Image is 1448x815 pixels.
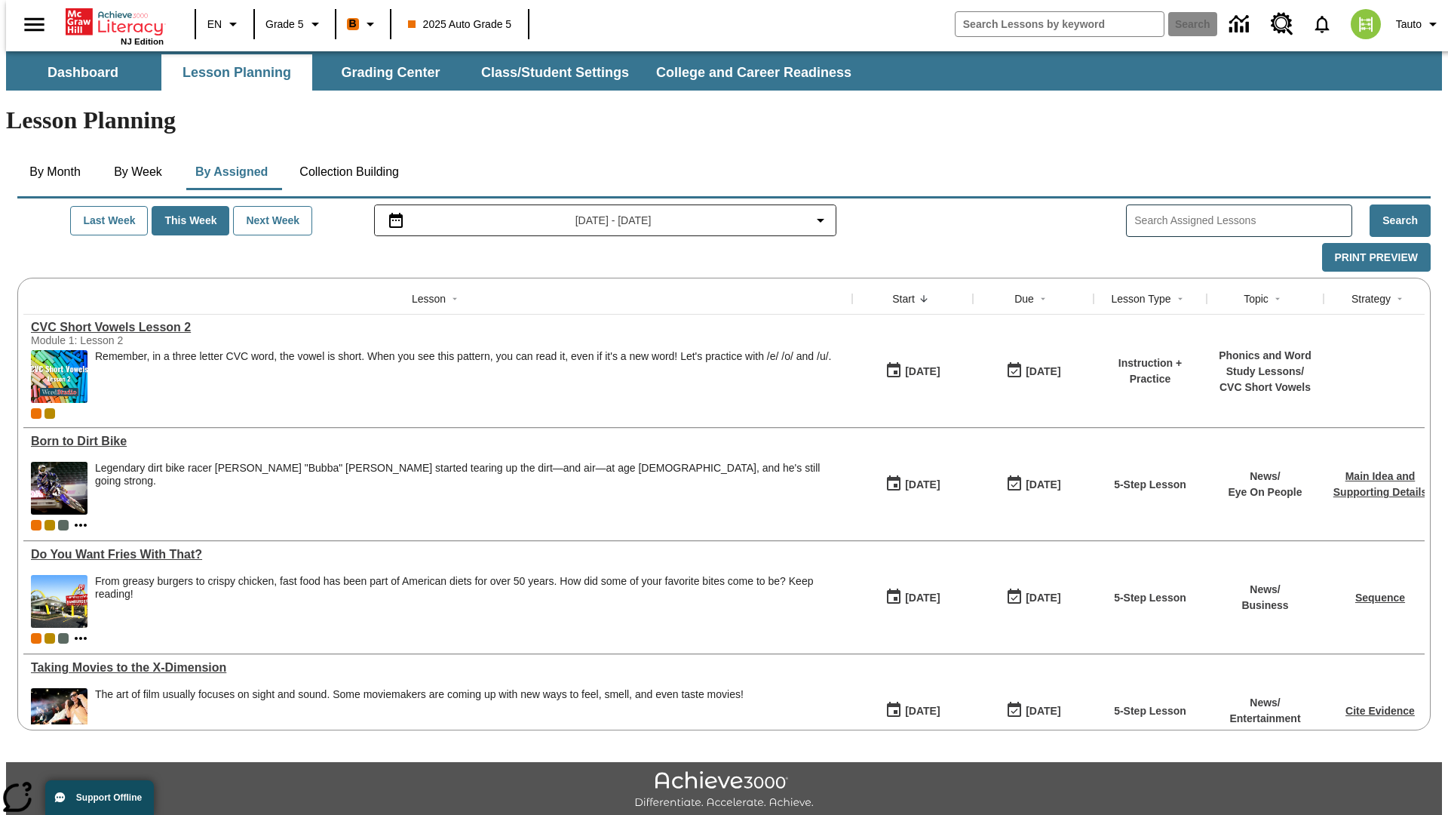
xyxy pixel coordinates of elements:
div: Current Class [31,633,41,644]
button: Last Week [70,206,148,235]
div: [DATE] [1026,362,1060,381]
div: Lesson [412,291,446,306]
p: Business [1241,598,1288,614]
span: Grade 5 [265,17,304,32]
p: News / [1241,582,1288,598]
div: Current Class [31,520,41,531]
p: 5-Step Lesson [1114,477,1186,493]
button: Show more classes [72,629,90,647]
span: [DATE] - [DATE] [575,213,652,229]
button: Collection Building [287,154,411,190]
a: Main Idea and Supporting Details [1333,470,1427,498]
p: Remember, in a three letter CVC word, the vowel is short. When you see this pattern, you can read... [95,350,831,363]
button: 09/04/25: Last day the lesson can be accessed [1001,470,1066,499]
div: [DATE] [1026,475,1060,494]
div: SubNavbar [6,54,865,91]
a: Home [66,7,164,37]
span: Tauto [1396,17,1422,32]
button: Search [1370,205,1431,237]
div: [DATE] [905,702,940,721]
div: From greasy burgers to crispy chicken, fast food has been part of American diets for over 50 year... [95,575,845,601]
div: Born to Dirt Bike [31,435,845,448]
button: By Month [17,154,93,190]
img: One of the first McDonald's stores, with the iconic red sign and golden arches. [31,575,87,628]
button: 09/04/25: Last day the lesson can be accessed [1001,583,1066,612]
div: [DATE] [905,589,940,607]
button: Lesson Planning [161,54,312,91]
button: Sort [1391,290,1409,308]
span: Support Offline [76,792,142,803]
a: Born to Dirt Bike, Lessons [31,435,845,448]
button: 09/04/25: First time the lesson was available [880,470,945,499]
div: Remember, in a three letter CVC word, the vowel is short. When you see this pattern, you can read... [95,350,831,403]
p: Phonics and Word Study Lessons / [1214,348,1316,380]
p: News / [1228,469,1302,484]
button: Grading Center [315,54,466,91]
p: CVC Short Vowels [1214,380,1316,395]
span: EN [207,17,222,32]
p: 5-Step Lesson [1114,590,1186,606]
button: Grade: Grade 5, Select a grade [259,11,330,38]
button: Show more classes [72,516,90,534]
h1: Lesson Planning [6,106,1442,134]
span: 2025 Auto Grade 5 [408,17,512,32]
button: Class/Student Settings [469,54,641,91]
button: Dashboard [8,54,158,91]
p: Entertainment [1229,711,1300,727]
div: New 2025 class [44,520,55,531]
a: Data Center [1220,4,1262,45]
button: Next Week [233,206,312,235]
div: [DATE] [1026,702,1060,721]
a: CVC Short Vowels Lesson 2, Lessons [31,321,845,334]
div: Module 1: Lesson 2 [31,334,257,346]
button: Select a new avatar [1342,5,1390,44]
button: 09/03/25: First time the lesson was available [880,697,945,725]
div: Taking Movies to the X-Dimension [31,661,845,675]
button: This Week [152,206,229,235]
span: The art of film usually focuses on sight and sound. Some moviemakers are coming up with new ways ... [95,688,744,741]
div: From greasy burgers to crispy chicken, fast food has been part of American diets for over 50 year... [95,575,845,628]
button: Sort [1171,290,1189,308]
div: Topic [1244,291,1269,306]
svg: Collapse Date Range Filter [811,211,830,229]
div: New 2025 class [44,633,55,644]
img: Panel in front of the seats sprays water mist to the happy audience at a 4DX-equipped theater. [31,688,87,741]
div: Start [892,291,915,306]
div: OL 2025 Auto Grade 6 [58,633,69,644]
a: Do You Want Fries With That?, Lessons [31,548,845,561]
span: NJ Edition [121,37,164,46]
div: New 2025 class [44,408,55,419]
div: CVC Short Vowels Lesson 2 [31,321,845,334]
a: Taking Movies to the X-Dimension, Lessons [31,661,845,675]
button: 09/05/25: First time the lesson was available [880,357,945,386]
p: News / [1229,695,1300,711]
p: Instruction + Practice [1101,355,1199,387]
button: By Week [100,154,176,190]
button: College and Career Readiness [644,54,864,91]
button: Boost Class color is orange. Change class color [341,11,385,38]
div: Do You Want Fries With That? [31,548,845,561]
button: 09/05/25: Last day the lesson can be accessed [1001,357,1066,386]
span: OL 2025 Auto Grade 6 [58,520,69,531]
div: SubNavbar [6,51,1442,91]
div: Strategy [1351,291,1391,306]
span: B [349,14,357,33]
p: 5-Step Lesson [1114,703,1186,719]
a: Resource Center, Will open in new tab [1262,4,1302,45]
button: Select the date range menu item [381,211,830,229]
a: Cite Evidence [1345,705,1415,717]
button: Sort [915,290,933,308]
button: Support Offline [45,780,154,815]
img: Motocross racer James Stewart flies through the air on his dirt bike. [31,462,87,515]
p: The art of film usually focuses on sight and sound. Some moviemakers are coming up with new ways ... [95,688,744,701]
button: Sort [1269,290,1287,308]
div: Current Class [31,408,41,419]
button: 09/03/25: Last day the lesson can be accessed [1001,697,1066,725]
div: Lesson Type [1111,291,1170,306]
